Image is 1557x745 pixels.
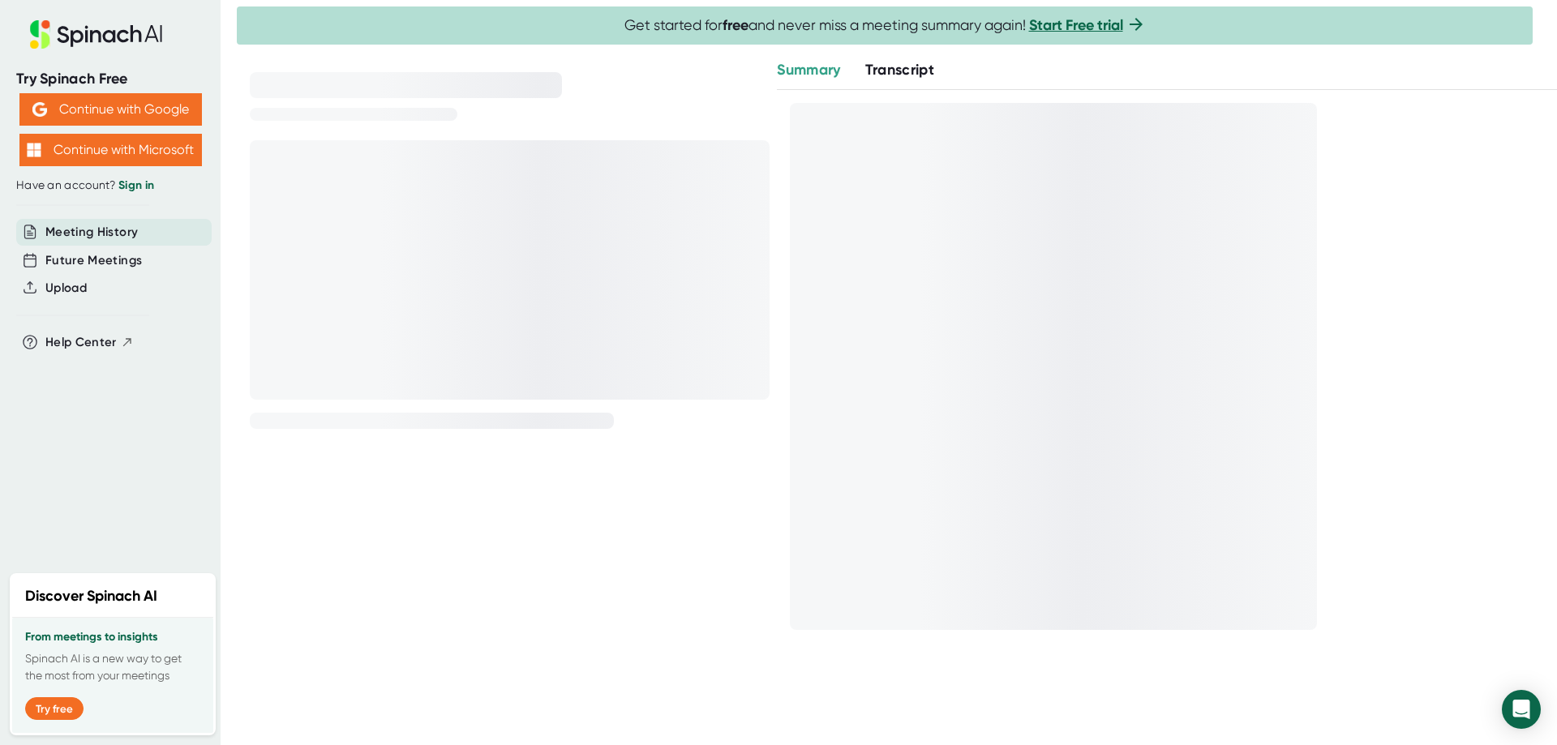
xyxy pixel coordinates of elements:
[19,134,202,166] button: Continue with Microsoft
[45,333,134,352] button: Help Center
[25,697,84,720] button: Try free
[32,102,47,117] img: Aehbyd4JwY73AAAAAElFTkSuQmCC
[45,279,87,298] button: Upload
[624,16,1146,35] span: Get started for and never miss a meeting summary again!
[19,93,202,126] button: Continue with Google
[45,251,142,270] button: Future Meetings
[118,178,154,192] a: Sign in
[723,16,748,34] b: free
[25,650,200,684] p: Spinach AI is a new way to get the most from your meetings
[25,585,157,607] h2: Discover Spinach AI
[16,70,204,88] div: Try Spinach Free
[1502,690,1541,729] div: Open Intercom Messenger
[1029,16,1123,34] a: Start Free trial
[777,61,840,79] span: Summary
[777,59,840,81] button: Summary
[45,223,138,242] button: Meeting History
[865,59,935,81] button: Transcript
[16,178,204,193] div: Have an account?
[865,61,935,79] span: Transcript
[45,333,117,352] span: Help Center
[25,631,200,644] h3: From meetings to insights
